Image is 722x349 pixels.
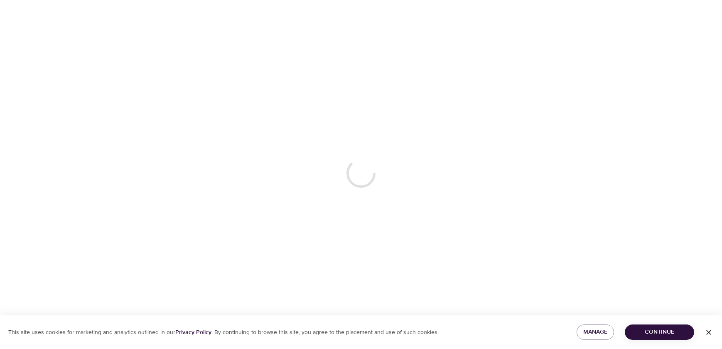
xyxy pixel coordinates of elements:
[625,324,694,340] button: Continue
[583,327,607,337] span: Manage
[577,324,614,340] button: Manage
[175,329,211,336] a: Privacy Policy
[631,327,688,337] span: Continue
